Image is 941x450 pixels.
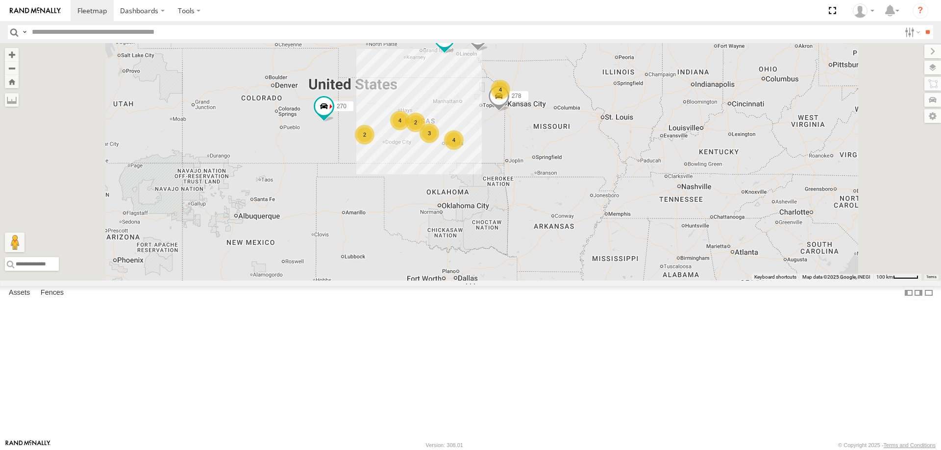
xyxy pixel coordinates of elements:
[426,442,463,448] div: Version: 308.01
[914,286,923,300] label: Dock Summary Table to the Right
[406,113,425,132] div: 2
[876,274,893,280] span: 100 km
[512,93,521,99] span: 278
[5,93,19,107] label: Measure
[21,25,28,39] label: Search Query
[873,274,921,281] button: Map Scale: 100 km per 48 pixels
[924,109,941,123] label: Map Settings
[390,111,410,130] div: 4
[355,125,374,144] div: 2
[36,286,69,300] label: Fences
[491,80,510,99] div: 4
[10,7,61,14] img: rand-logo.svg
[924,286,934,300] label: Hide Summary Table
[901,25,922,39] label: Search Filter Options
[884,442,936,448] a: Terms and Conditions
[4,286,35,300] label: Assets
[420,123,439,143] div: 3
[5,75,19,88] button: Zoom Home
[444,130,464,150] div: 4
[838,442,936,448] div: © Copyright 2025 -
[849,3,878,18] div: Steve Basgall
[926,275,937,279] a: Terms (opens in new tab)
[5,440,50,450] a: Visit our Website
[802,274,870,280] span: Map data ©2025 Google, INEGI
[5,48,19,61] button: Zoom in
[754,274,796,281] button: Keyboard shortcuts
[5,61,19,75] button: Zoom out
[337,102,347,109] span: 270
[913,3,928,19] i: ?
[5,233,25,252] button: Drag Pegman onto the map to open Street View
[904,286,914,300] label: Dock Summary Table to the Left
